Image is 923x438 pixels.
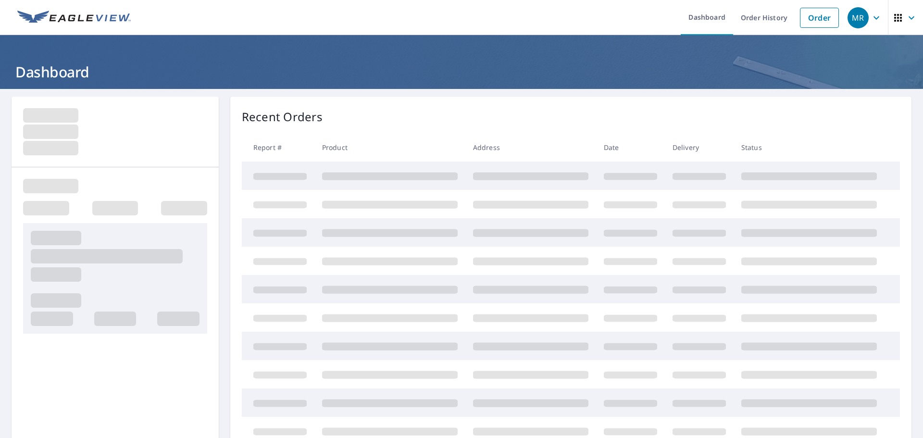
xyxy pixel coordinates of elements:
[596,133,665,162] th: Date
[242,108,323,125] p: Recent Orders
[665,133,734,162] th: Delivery
[314,133,465,162] th: Product
[242,133,314,162] th: Report #
[800,8,839,28] a: Order
[848,7,869,28] div: MR
[12,62,911,82] h1: Dashboard
[734,133,885,162] th: Status
[465,133,596,162] th: Address
[17,11,131,25] img: EV Logo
